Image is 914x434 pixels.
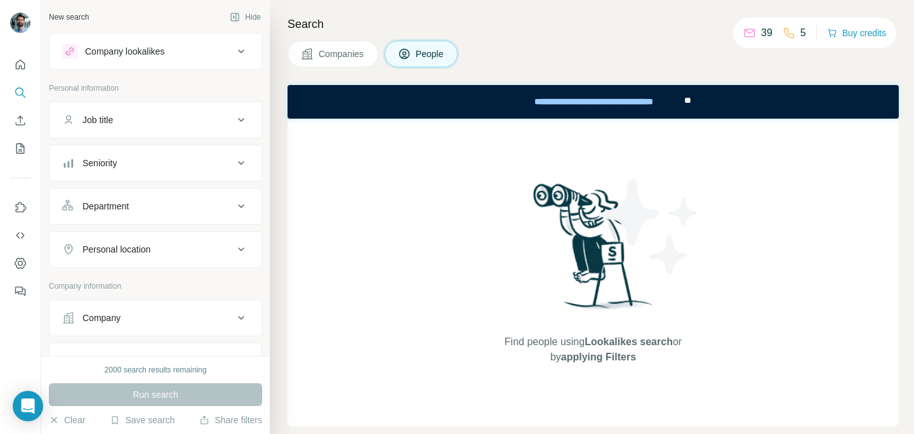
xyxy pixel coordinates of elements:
button: Feedback [10,280,30,303]
h4: Search [288,15,899,33]
img: Surfe Illustration - Stars [593,169,708,284]
div: Open Intercom Messenger [13,391,43,421]
button: Quick start [10,53,30,76]
button: Dashboard [10,252,30,275]
button: Hide [221,8,270,27]
span: Find people using or by [491,334,694,365]
span: applying Filters [561,352,636,362]
button: Industry [50,346,262,376]
button: Search [10,81,30,104]
button: Enrich CSV [10,109,30,132]
button: Personal location [50,234,262,265]
div: Industry [83,355,114,367]
button: Buy credits [827,24,886,42]
div: New search [49,11,89,23]
div: Company lookalikes [85,45,164,58]
div: Company [83,312,121,324]
button: Job title [50,105,262,135]
div: Job title [83,114,113,126]
button: Share filters [199,414,262,426]
div: Personal location [83,243,150,256]
iframe: Banner [288,85,899,119]
button: My lists [10,137,30,160]
span: People [416,48,445,60]
p: 39 [761,25,772,41]
span: Lookalikes search [585,336,673,347]
button: Use Surfe API [10,224,30,247]
p: 5 [800,25,806,41]
p: Company information [49,280,262,292]
button: Company lookalikes [50,36,262,67]
button: Use Surfe on LinkedIn [10,196,30,219]
span: Companies [319,48,365,60]
div: Department [83,200,129,213]
div: Seniority [83,157,117,169]
button: Department [50,191,262,221]
button: Company [50,303,262,333]
p: Personal information [49,82,262,94]
button: Save search [110,414,175,426]
img: Surfe Illustration - Woman searching with binoculars [527,180,659,322]
div: 2000 search results remaining [105,364,207,376]
button: Clear [49,414,85,426]
button: Seniority [50,148,262,178]
img: Avatar [10,13,30,33]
